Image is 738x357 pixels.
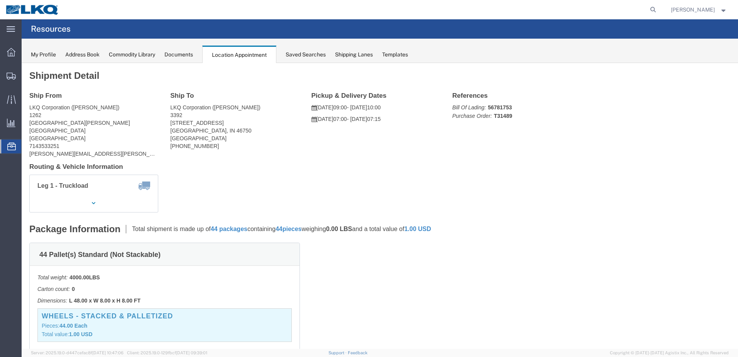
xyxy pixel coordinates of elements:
a: Support [328,350,348,355]
button: [PERSON_NAME] [670,5,728,14]
span: Server: 2025.19.0-d447cefac8f [31,350,124,355]
img: logo [5,4,59,15]
span: [DATE] 09:39:01 [176,350,207,355]
div: Location Appointment [202,46,276,63]
div: Templates [382,51,408,59]
span: [DATE] 10:47:06 [92,350,124,355]
div: My Profile [31,51,56,59]
iframe: FS Legacy Container [22,63,738,349]
span: Client: 2025.19.0-129fbcf [127,350,207,355]
div: Commodity Library [109,51,155,59]
span: Copyright © [DATE]-[DATE] Agistix Inc., All Rights Reserved [610,350,729,356]
div: Shipping Lanes [335,51,373,59]
div: Saved Searches [286,51,326,59]
span: Ryan Gledhill [671,5,715,14]
h4: Resources [31,19,71,39]
div: Address Book [65,51,100,59]
div: Documents [164,51,193,59]
a: Feedback [348,350,367,355]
